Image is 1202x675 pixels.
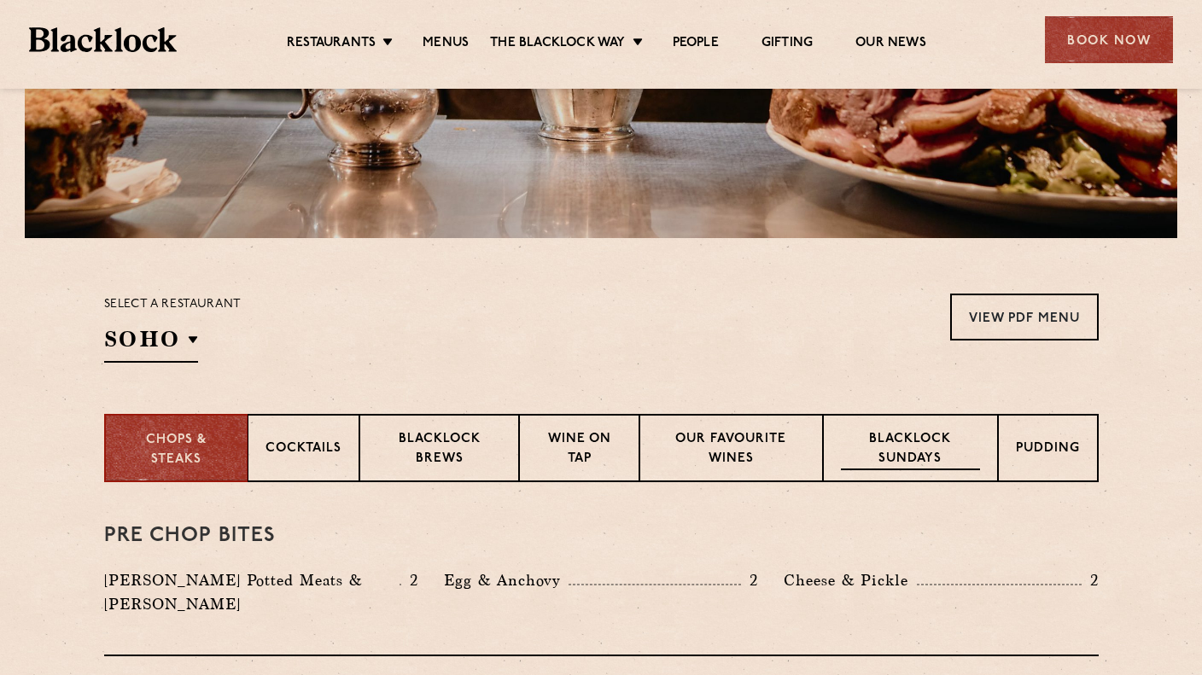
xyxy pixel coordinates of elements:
p: Select a restaurant [104,294,242,316]
p: Egg & Anchovy [444,568,569,592]
div: Book Now [1045,16,1173,63]
p: Blacklock Sundays [841,430,979,470]
a: The Blacklock Way [490,35,625,54]
p: Cocktails [265,439,341,461]
p: [PERSON_NAME] Potted Meats & [PERSON_NAME] [104,568,400,616]
a: Restaurants [287,35,376,54]
img: BL_Textured_Logo-footer-cropped.svg [29,27,177,52]
p: 2 [741,569,758,591]
p: Blacklock Brews [377,430,502,470]
p: Chops & Steaks [123,431,230,469]
a: People [673,35,719,54]
p: 2 [1082,569,1099,591]
a: View PDF Menu [950,294,1099,340]
p: Cheese & Pickle [784,568,917,592]
p: 2 [401,569,418,591]
a: Menus [423,35,469,54]
a: Our News [855,35,926,54]
p: Our favourite wines [657,430,805,470]
a: Gifting [761,35,813,54]
p: Pudding [1016,439,1080,461]
h2: SOHO [104,324,198,363]
p: Wine on Tap [537,430,621,470]
h3: Pre Chop Bites [104,525,1099,547]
